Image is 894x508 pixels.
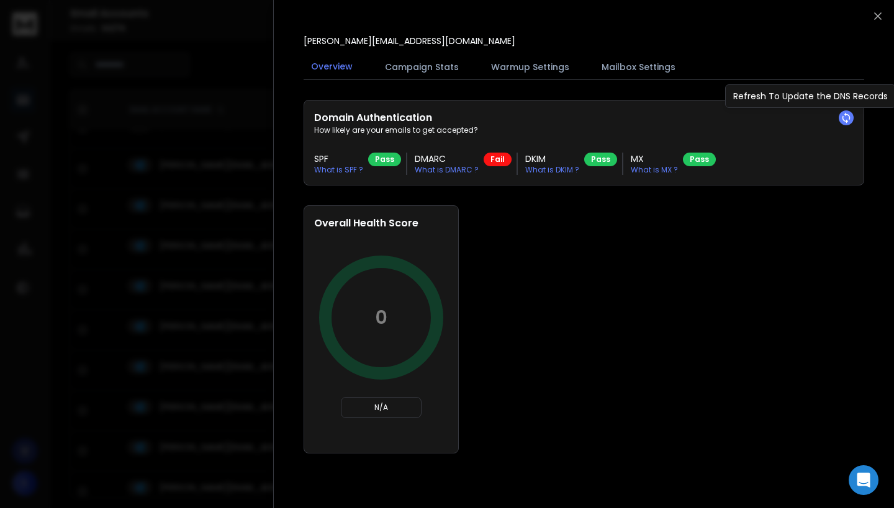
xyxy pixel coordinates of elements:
[415,165,479,175] p: What is DMARC ?
[375,306,387,329] p: 0
[683,153,716,166] div: Pass
[415,153,479,165] h3: DMARC
[484,53,577,81] button: Warmup Settings
[346,403,416,412] p: N/A
[314,110,854,125] h2: Domain Authentication
[525,153,579,165] h3: DKIM
[584,153,617,166] div: Pass
[849,465,878,495] div: Open Intercom Messenger
[377,53,466,81] button: Campaign Stats
[314,153,363,165] h3: SPF
[314,165,363,175] p: What is SPF ?
[484,153,512,166] div: Fail
[631,165,678,175] p: What is MX ?
[314,125,854,135] p: How likely are your emails to get accepted?
[304,53,360,81] button: Overview
[525,165,579,175] p: What is DKIM ?
[304,35,515,47] p: [PERSON_NAME][EMAIL_ADDRESS][DOMAIN_NAME]
[631,153,678,165] h3: MX
[594,53,683,81] button: Mailbox Settings
[368,153,401,166] div: Pass
[314,216,448,231] h2: Overall Health Score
